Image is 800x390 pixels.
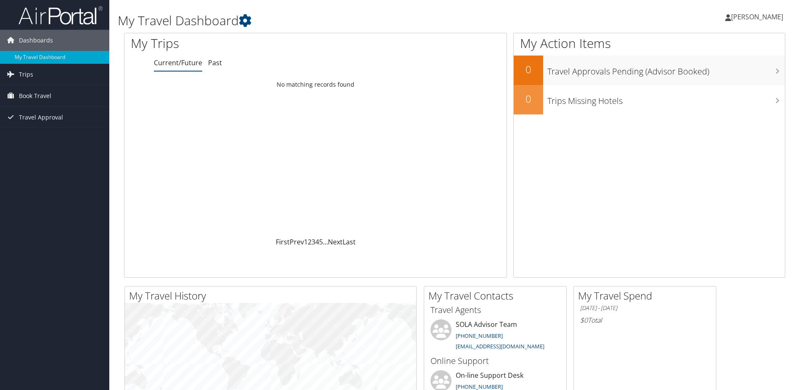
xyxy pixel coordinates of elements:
[428,289,566,303] h2: My Travel Contacts
[731,12,783,21] span: [PERSON_NAME]
[547,91,785,107] h3: Trips Missing Hotels
[308,237,312,247] a: 2
[725,4,792,29] a: [PERSON_NAME]
[514,92,543,106] h2: 0
[18,5,103,25] img: airportal-logo.png
[430,355,560,367] h3: Online Support
[129,289,416,303] h2: My Travel History
[323,237,328,247] span: …
[343,237,356,247] a: Last
[578,289,716,303] h2: My Travel Spend
[124,77,507,92] td: No matching records found
[19,30,53,51] span: Dashboards
[547,61,785,77] h3: Travel Approvals Pending (Advisor Booked)
[514,85,785,114] a: 0Trips Missing Hotels
[315,237,319,247] a: 4
[131,34,341,52] h1: My Trips
[426,319,564,354] li: SOLA Advisor Team
[19,64,33,85] span: Trips
[514,56,785,85] a: 0Travel Approvals Pending (Advisor Booked)
[580,316,710,325] h6: Total
[154,58,202,67] a: Current/Future
[456,332,503,340] a: [PHONE_NUMBER]
[430,304,560,316] h3: Travel Agents
[208,58,222,67] a: Past
[19,107,63,128] span: Travel Approval
[580,316,588,325] span: $0
[290,237,304,247] a: Prev
[19,85,51,106] span: Book Travel
[328,237,343,247] a: Next
[312,237,315,247] a: 3
[456,342,544,350] a: [EMAIL_ADDRESS][DOMAIN_NAME]
[580,304,710,312] h6: [DATE] - [DATE]
[304,237,308,247] a: 1
[276,237,290,247] a: First
[118,12,567,29] h1: My Travel Dashboard
[514,34,785,52] h1: My Action Items
[514,62,543,77] h2: 0
[319,237,323,247] a: 5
